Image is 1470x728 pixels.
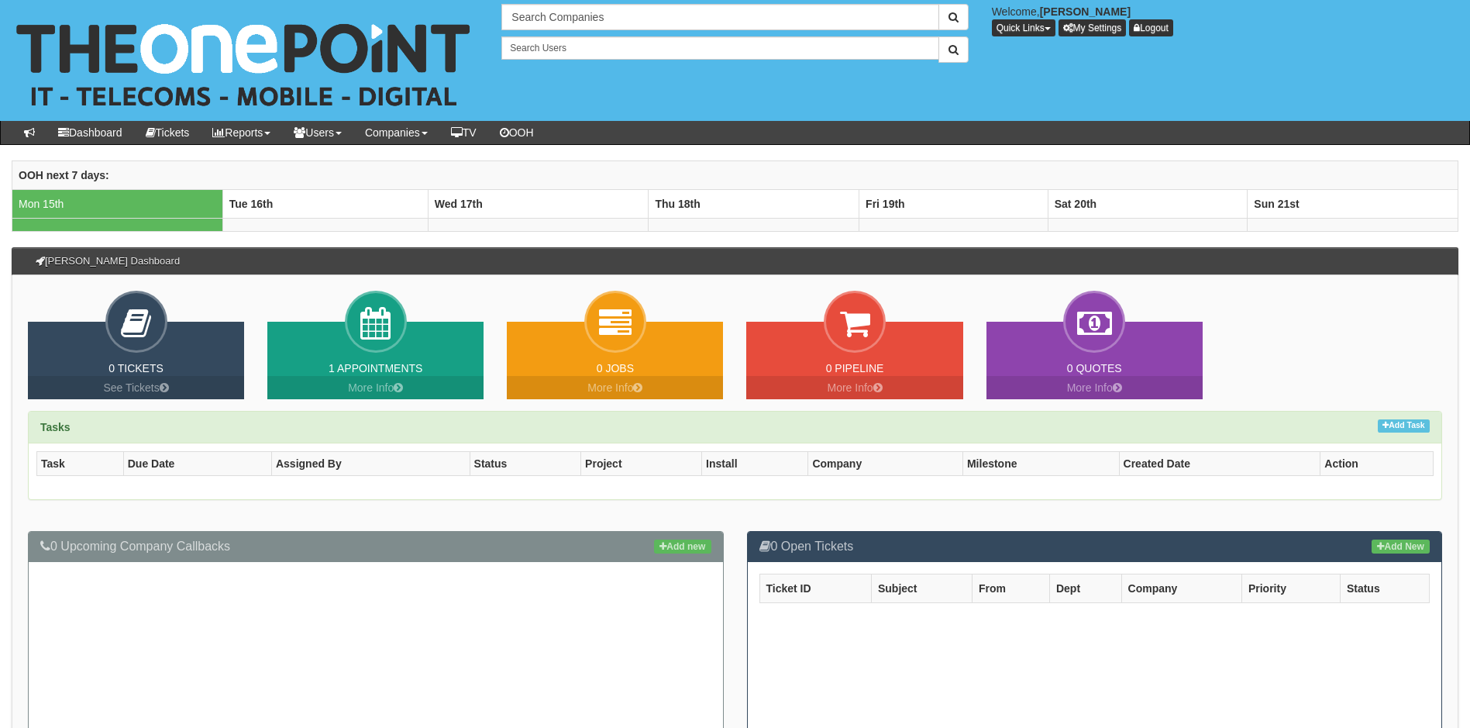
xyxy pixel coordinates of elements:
[980,4,1470,36] div: Welcome,
[1340,574,1429,602] th: Status
[992,19,1055,36] button: Quick Links
[267,376,484,399] a: More Info
[108,362,164,374] a: 0 Tickets
[12,189,223,218] td: Mon 15th
[962,452,1119,476] th: Milestone
[1378,419,1430,433] a: Add Task
[759,540,1430,554] h3: 0 Open Tickets
[488,121,546,144] a: OOH
[1119,452,1320,476] th: Created Date
[702,452,808,476] th: Install
[271,452,470,476] th: Assigned By
[201,121,282,144] a: Reports
[28,248,188,274] h3: [PERSON_NAME] Dashboard
[222,189,428,218] th: Tue 16th
[972,574,1049,602] th: From
[353,121,439,144] a: Companies
[123,452,271,476] th: Due Date
[808,452,963,476] th: Company
[501,4,938,30] input: Search Companies
[1320,452,1434,476] th: Action
[871,574,972,602] th: Subject
[40,421,71,433] strong: Tasks
[428,189,649,218] th: Wed 17th
[329,362,422,374] a: 1 Appointments
[1048,189,1248,218] th: Sat 20th
[1040,5,1131,18] b: [PERSON_NAME]
[1067,362,1122,374] a: 0 Quotes
[507,376,723,399] a: More Info
[439,121,488,144] a: TV
[501,36,938,60] input: Search Users
[859,189,1048,218] th: Fri 19th
[1372,540,1430,554] a: Add New
[1121,574,1241,602] th: Company
[826,362,884,374] a: 0 Pipeline
[1248,189,1458,218] th: Sun 21st
[654,540,711,554] a: Add new
[581,452,702,476] th: Project
[470,452,581,476] th: Status
[649,189,859,218] th: Thu 18th
[1049,574,1121,602] th: Dept
[134,121,201,144] a: Tickets
[12,160,1458,189] th: OOH next 7 days:
[759,574,871,602] th: Ticket ID
[1059,19,1127,36] a: My Settings
[746,376,962,399] a: More Info
[40,540,711,554] h3: 0 Upcoming Company Callbacks
[1129,19,1173,36] a: Logout
[1241,574,1340,602] th: Priority
[46,121,134,144] a: Dashboard
[597,362,634,374] a: 0 Jobs
[986,376,1203,399] a: More Info
[282,121,353,144] a: Users
[37,452,124,476] th: Task
[28,376,244,399] a: See Tickets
